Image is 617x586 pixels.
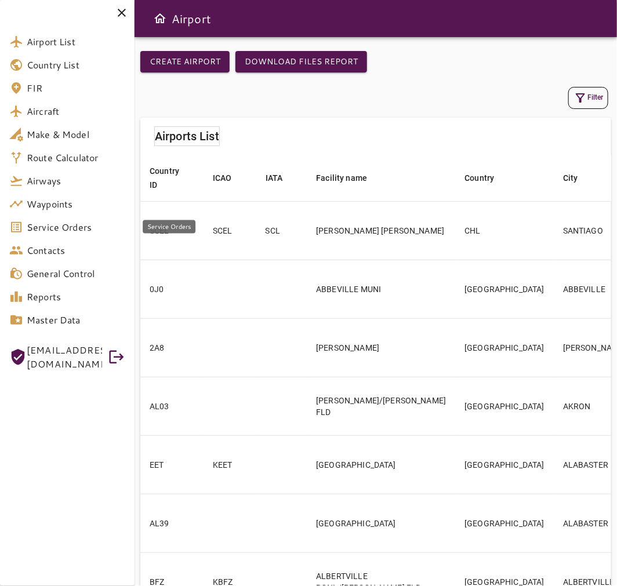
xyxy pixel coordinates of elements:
[143,220,195,234] div: Service Orders
[455,377,554,435] td: [GEOGRAPHIC_DATA]
[316,171,367,185] div: Facility name
[27,313,125,327] span: Master Data
[27,35,125,49] span: Airport List
[140,51,230,72] button: Create airport
[27,197,125,211] span: Waypoints
[307,201,455,260] td: [PERSON_NAME] [PERSON_NAME]
[307,318,455,377] td: [PERSON_NAME]
[455,201,554,260] td: CHL
[27,243,125,257] span: Contacts
[307,435,455,494] td: [GEOGRAPHIC_DATA]
[204,201,256,260] td: SCEL
[27,151,125,165] span: Route Calculator
[140,494,204,552] td: AL39
[307,494,455,552] td: [GEOGRAPHIC_DATA]
[316,171,382,185] span: Facility name
[155,127,219,145] h6: Airports List
[27,81,125,95] span: FIR
[140,435,204,494] td: EET
[455,435,554,494] td: [GEOGRAPHIC_DATA]
[266,171,283,185] div: IATA
[140,201,204,260] td: SCEL
[27,343,102,371] span: [EMAIL_ADDRESS][DOMAIN_NAME]
[455,260,554,318] td: [GEOGRAPHIC_DATA]
[140,260,204,318] td: 0J0
[172,9,211,28] h6: Airport
[140,377,204,435] td: AL03
[27,128,125,141] span: Make & Model
[563,171,593,185] span: City
[27,290,125,304] span: Reports
[266,171,298,185] span: IATA
[464,171,494,185] div: Country
[150,164,179,192] div: Country ID
[27,104,125,118] span: Aircraft
[148,7,172,30] button: Open drawer
[563,171,578,185] div: City
[235,51,367,72] button: Download Files Report
[307,377,455,435] td: [PERSON_NAME]/[PERSON_NAME] FLD
[204,435,256,494] td: KEET
[27,220,125,234] span: Service Orders
[256,201,307,260] td: SCL
[455,494,554,552] td: [GEOGRAPHIC_DATA]
[140,318,204,377] td: 2A8
[455,318,554,377] td: [GEOGRAPHIC_DATA]
[27,58,125,72] span: Country List
[27,174,125,188] span: Airways
[27,267,125,281] span: General Control
[307,260,455,318] td: ABBEVILLE MUNI
[464,171,509,185] span: Country
[568,87,608,109] button: Filter
[150,164,194,192] span: Country ID
[213,171,232,185] div: ICAO
[213,171,247,185] span: ICAO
